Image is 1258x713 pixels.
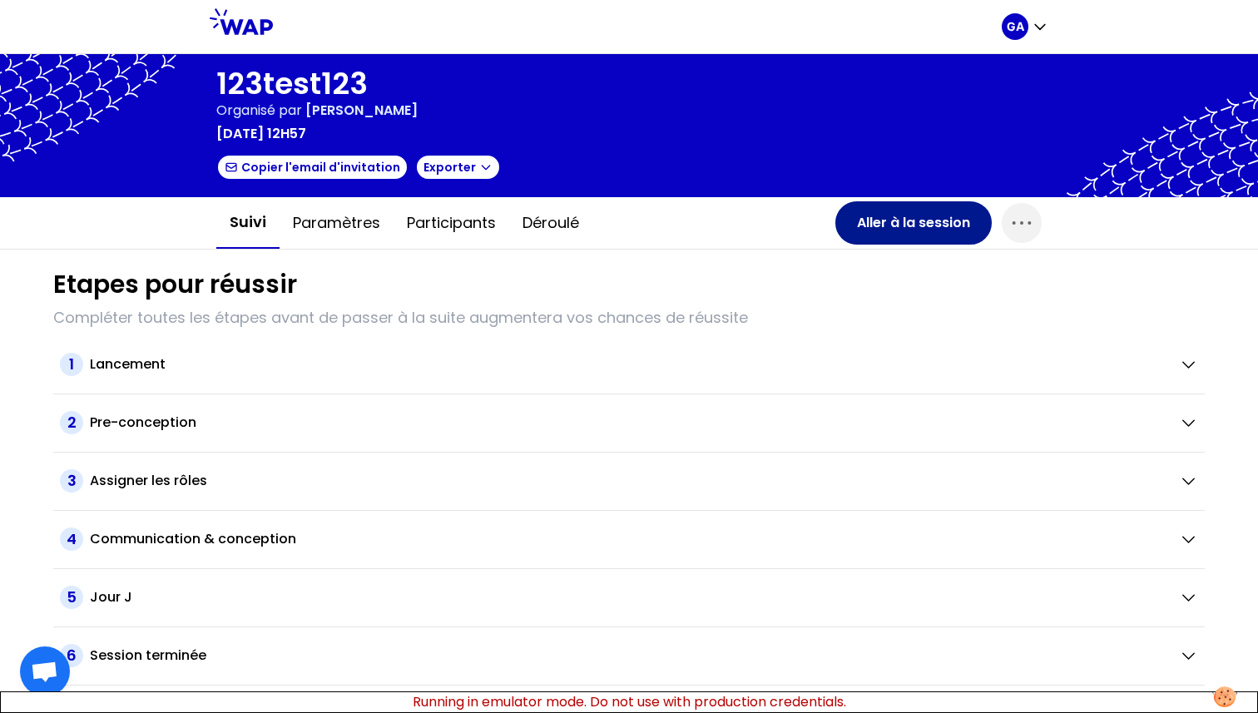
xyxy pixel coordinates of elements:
button: Aller à la session [835,201,992,245]
h2: Session terminée [90,646,206,666]
button: Participants [394,198,509,248]
button: Exporter [415,154,501,181]
button: Copier l'email d'invitation [216,154,409,181]
button: Paramètres [280,198,394,248]
button: 3Assigner les rôles [60,469,1198,493]
p: Organisé par [216,101,302,121]
button: 6Session terminée [60,644,1198,667]
a: Ouvrir le chat [20,646,70,696]
p: GA [1007,18,1024,35]
span: 5 [60,586,83,609]
h1: 123test123 [216,67,501,101]
button: 5Jour J [60,586,1198,609]
span: [PERSON_NAME] [305,101,418,120]
h2: Assigner les rôles [90,471,207,491]
button: Déroulé [509,198,592,248]
span: 6 [60,644,83,667]
h2: Pre-conception [90,413,196,433]
button: 1Lancement [60,353,1198,376]
p: Compléter toutes les étapes avant de passer à la suite augmentera vos chances de réussite [53,306,1205,329]
span: 2 [60,411,83,434]
button: 2Pre-conception [60,411,1198,434]
h2: Lancement [90,354,166,374]
span: 3 [60,469,83,493]
button: 4Communication & conception [60,527,1198,551]
h2: Communication & conception [90,529,296,549]
h2: Jour J [90,587,132,607]
span: 1 [60,353,83,376]
button: GA [1002,13,1048,40]
button: Suivi [216,197,280,249]
span: 4 [60,527,83,551]
h1: Etapes pour réussir [53,270,297,300]
p: [DATE] 12h57 [216,124,306,144]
